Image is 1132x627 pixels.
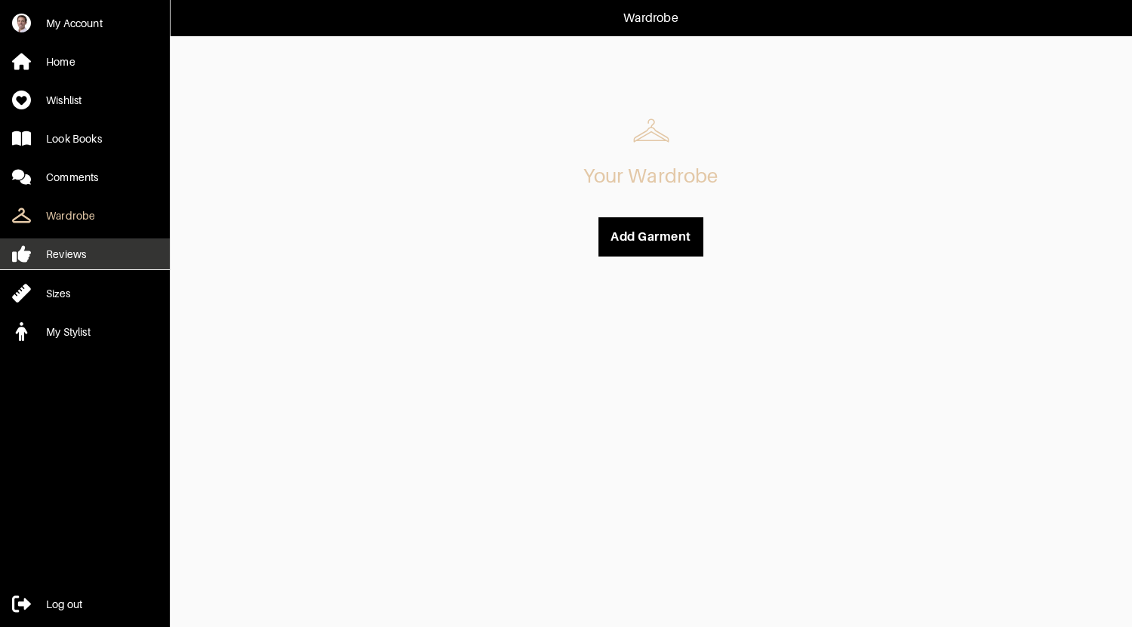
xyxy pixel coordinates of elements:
div: My Account [46,16,103,31]
button: Add Garment [598,217,703,257]
div: Reviews [46,247,86,262]
div: Comments [46,170,98,185]
p: Wardrobe [623,9,678,27]
img: hanger [632,112,670,149]
div: Look Books [46,131,102,146]
div: Log out [46,597,82,612]
div: My Stylist [46,324,91,340]
div: Your Wardrobe [583,164,718,187]
div: Wardrobe [46,208,95,223]
span: Add Garment [611,229,691,244]
div: Home [46,54,75,69]
img: yNZ9TrhaXBhXitAsLMFhpkCe [12,14,31,32]
div: Sizes [46,286,70,301]
div: Wishlist [46,93,82,108]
